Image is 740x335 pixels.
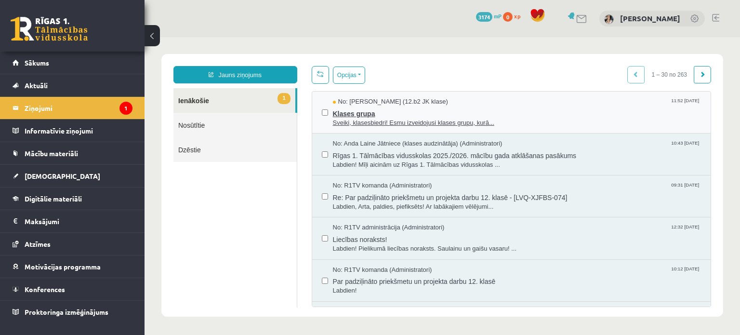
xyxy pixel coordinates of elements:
span: No: R1TV administrācija (Administratori) [188,186,300,195]
span: Atzīmes [25,240,51,248]
a: Sākums [13,52,132,74]
span: No: [PERSON_NAME] (12.b2 JK klase) [188,60,304,69]
a: Nosūtītie [29,76,152,100]
a: Digitālie materiāli [13,188,132,210]
a: Ziņojumi1 [13,97,132,119]
span: 09:31 [DATE] [525,144,556,151]
span: Digitālie materiāli [25,194,82,203]
span: Re: Par padziļināto priekšmetu un projekta darbu 12. klasē - [LVQ-XJFBS-074] [188,153,557,165]
a: Konferences [13,278,132,300]
a: 0 xp [503,12,525,20]
a: Rīgas 1. Tālmācības vidusskola [11,17,88,41]
button: Opcijas [188,29,221,47]
a: No: Anda Laine Jātniece (klases audzinātāja) (Administratori) 10:43 [DATE] Rīgas 1. Tālmācības vi... [188,102,557,132]
span: Labdien! Mīļi aicinām uz Rīgas 1. Tālmācības vidusskolas ... [188,123,557,133]
legend: Maksājumi [25,210,132,232]
span: 10:43 [DATE] [525,102,556,109]
a: Atzīmes [13,233,132,255]
img: Arta Kalniņa [604,14,614,24]
a: Maksājumi [13,210,132,232]
i: 1 [119,102,132,115]
span: 1 [133,56,145,67]
span: Liecības noraksts! [188,195,557,207]
a: Aktuāli [13,74,132,96]
a: Jauns ziņojums [29,29,153,46]
span: 12:32 [DATE] [525,186,556,193]
a: Motivācijas programma [13,255,132,278]
legend: Ziņojumi [25,97,132,119]
a: [PERSON_NAME] [620,13,680,23]
span: 0 [503,12,513,22]
span: No: Anda Laine Jātniece (klases audzinātāja) (Administratori) [188,102,358,111]
span: Motivācijas programma [25,262,101,271]
a: [DEMOGRAPHIC_DATA] [13,165,132,187]
span: Konferences [25,285,65,294]
span: xp [514,12,520,20]
span: 10:12 [DATE] [525,228,556,236]
span: Par padziļināto priekšmetu un projekta darbu 12. klasē [188,237,557,249]
span: Labdien, Arta, paldies, piefiksēts! Ar labākajiem vēlējumi... [188,165,557,174]
a: Proktoringa izmēģinājums [13,301,132,323]
a: Mācību materiāli [13,142,132,164]
a: Informatīvie ziņojumi [13,120,132,142]
span: 1 – 30 no 263 [500,29,550,46]
a: Dzēstie [29,100,152,125]
span: No: R1TV komanda (Administratori) [188,228,288,238]
span: 3174 [476,12,492,22]
span: Labdien! Pielikumā liecības noraksts. Saulainu un gaišu vasaru! ... [188,207,557,216]
a: No: R1TV komanda (Administratori) 10:12 [DATE] Par padziļināto priekšmetu un projekta darbu 12. k... [188,228,557,258]
span: mP [494,12,502,20]
span: Rīgas 1. Tālmācības vidusskolas 2025./2026. mācību gada atklāšanas pasākums [188,111,557,123]
span: Labdien! [188,249,557,258]
a: No: [PERSON_NAME] (12.b2 JK klase) 11:52 [DATE] Klases grupa Sveiki, klasesbiedri! Esmu izveidoju... [188,60,557,90]
span: 11:52 [DATE] [525,60,556,67]
span: [DEMOGRAPHIC_DATA] [25,172,100,180]
legend: Informatīvie ziņojumi [25,120,132,142]
span: Klases grupa [188,69,557,81]
span: No: R1TV komanda (Administratori) [188,144,288,153]
span: Aktuāli [25,81,48,90]
a: No: R1TV administrācija (Administratori) 12:32 [DATE] Liecības noraksts! Labdien! Pielikumā liecī... [188,186,557,216]
span: Sveiki, klasesbiedri! Esmu izveidojusi klases grupu, kurā... [188,81,557,91]
a: 1Ienākošie [29,51,151,76]
span: Proktoringa izmēģinājums [25,308,108,316]
span: Mācību materiāli [25,149,78,158]
a: 3174 mP [476,12,502,20]
span: Sākums [25,58,49,67]
a: No: R1TV komanda (Administratori) 09:31 [DATE] Re: Par padziļināto priekšmetu un projekta darbu 1... [188,144,557,174]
